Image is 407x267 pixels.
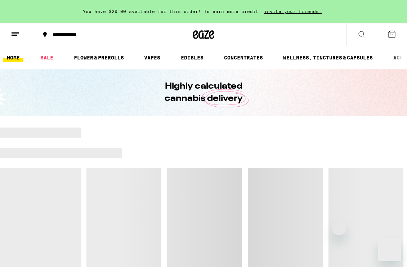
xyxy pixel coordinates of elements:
[332,221,346,235] iframe: Close message
[140,53,164,62] a: VAPES
[37,53,57,62] a: SALE
[83,9,261,14] span: You have $20.00 available for this order! To earn more credit,
[3,53,23,62] a: HOME
[144,80,263,105] h1: Highly calculated cannabis delivery
[177,53,207,62] a: EDIBLES
[261,9,324,14] span: invite your friends.
[70,53,128,62] a: FLOWER & PREROLLS
[279,53,376,62] a: WELLNESS, TINCTURES & CAPSULES
[220,53,267,62] a: CONCENTRATES
[378,238,401,261] iframe: Button to launch messaging window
